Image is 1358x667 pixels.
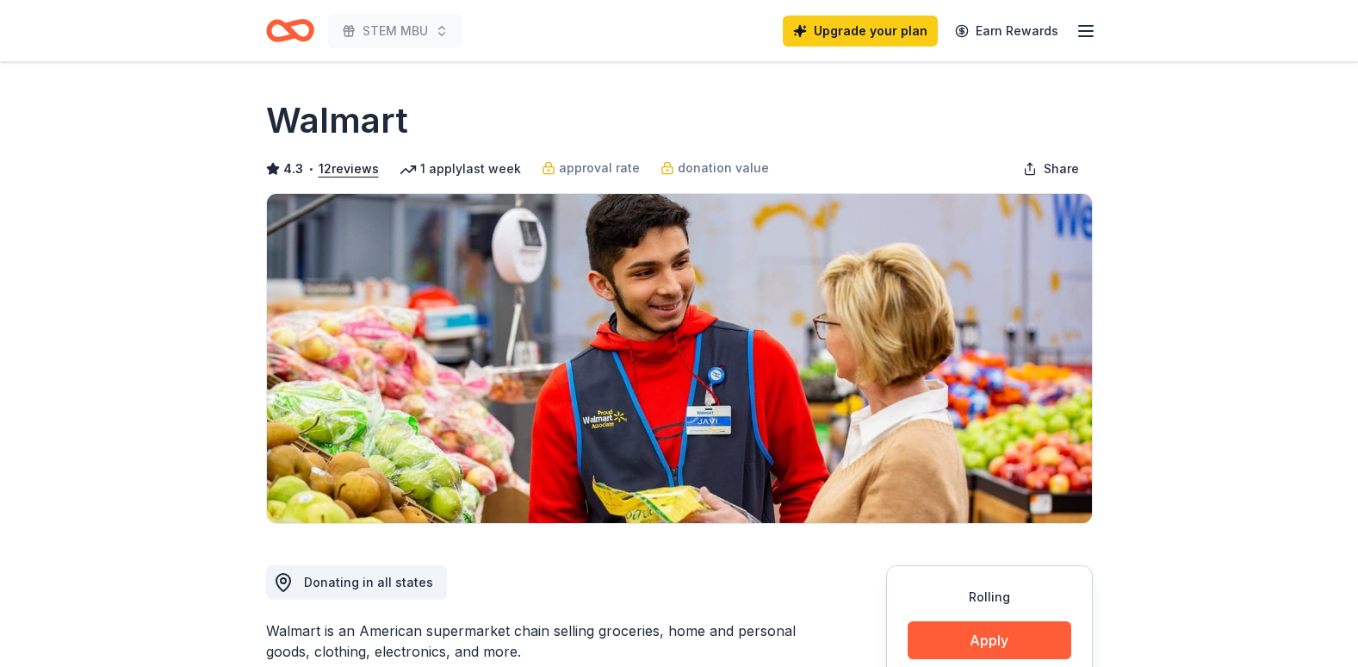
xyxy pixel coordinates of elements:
[400,159,521,179] div: 1 apply last week
[678,158,769,178] span: donation value
[283,159,303,179] span: 4.3
[1009,152,1093,186] button: Share
[328,14,462,48] button: STEM MBU
[307,162,313,176] span: •
[304,575,433,589] span: Donating in all states
[908,587,1071,608] div: Rolling
[266,97,408,145] h1: Walmart
[542,158,640,178] a: approval rate
[363,21,428,41] span: STEM MBU
[266,10,314,51] a: Home
[945,16,1069,47] a: Earn Rewards
[559,158,640,178] span: approval rate
[660,158,769,178] a: donation value
[267,194,1092,523] img: Image for Walmart
[908,621,1071,659] button: Apply
[266,620,803,662] div: Walmart is an American supermarket chain selling groceries, home and personal goods, clothing, el...
[783,16,938,47] a: Upgrade your plan
[319,159,379,179] button: 12reviews
[1044,159,1079,179] span: Share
